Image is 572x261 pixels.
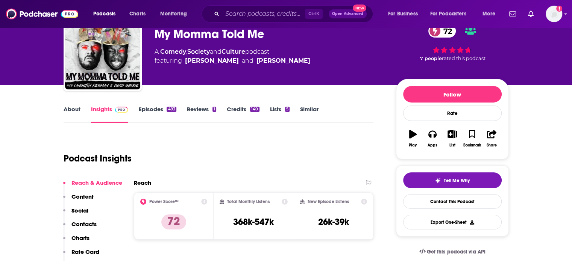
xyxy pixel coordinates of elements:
h1: Podcast Insights [64,153,132,164]
div: Play [409,143,417,148]
button: Social [63,207,88,221]
span: Tell Me Why [444,178,470,184]
h2: New Episode Listens [308,199,349,204]
a: Charts [124,8,150,20]
button: open menu [477,8,505,20]
button: Play [403,125,423,152]
p: Contacts [71,220,97,228]
h3: 26k-39k [318,216,349,228]
button: Share [482,125,501,152]
a: Reviews1 [187,106,216,123]
button: tell me why sparkleTell Me Why [403,172,502,188]
img: Podchaser Pro [115,107,128,113]
div: 72 7 peoplerated this podcast [396,20,509,66]
span: Open Advanced [332,12,363,16]
a: David Gborie [185,56,239,65]
button: List [442,125,462,152]
span: Logged in as NickG [546,6,562,22]
a: Episodes493 [138,106,176,123]
button: Content [63,193,94,207]
a: Culture [222,48,245,55]
span: For Podcasters [430,9,466,19]
span: Ctrl K [305,9,323,19]
button: Follow [403,86,502,103]
span: featuring [155,56,310,65]
span: and [242,56,253,65]
span: For Business [388,9,418,19]
div: 493 [167,107,176,112]
p: Rate Card [71,248,99,255]
input: Search podcasts, credits, & more... [222,8,305,20]
div: Share [487,143,497,148]
h2: Total Monthly Listens [227,199,270,204]
h2: Reach [134,179,151,186]
a: Similar [300,106,319,123]
span: rated this podcast [442,56,486,61]
p: Content [71,193,94,200]
img: My Momma Told Me [65,14,140,89]
a: 72 [428,24,456,38]
a: Credits140 [227,106,259,123]
p: Social [71,207,88,214]
img: Podchaser - Follow, Share and Rate Podcasts [6,7,78,21]
span: , [186,48,187,55]
div: Rate [403,106,502,121]
button: open menu [88,8,125,20]
div: A podcast [155,47,310,65]
p: 72 [161,214,186,229]
a: Comedy [160,48,186,55]
div: 1 [212,107,216,112]
button: open menu [383,8,427,20]
h2: Power Score™ [149,199,179,204]
span: Charts [129,9,146,19]
span: Get this podcast via API [427,249,485,255]
button: Bookmark [462,125,482,152]
a: Society [187,48,210,55]
span: More [482,9,495,19]
div: List [449,143,455,148]
a: Show notifications dropdown [506,8,519,20]
button: Export One-Sheet [403,215,502,229]
button: Charts [63,234,90,248]
a: About [64,106,80,123]
a: Langston Kerman [256,56,310,65]
a: Lists5 [270,106,290,123]
span: New [353,5,366,12]
button: open menu [425,8,477,20]
a: InsightsPodchaser Pro [91,106,128,123]
button: open menu [155,8,197,20]
div: Search podcasts, credits, & more... [209,5,380,23]
p: Reach & Audience [71,179,122,186]
div: 140 [250,107,259,112]
div: Bookmark [463,143,481,148]
a: Get this podcast via API [413,243,492,261]
span: 7 people [420,56,442,61]
svg: Add a profile image [556,6,562,12]
div: 5 [285,107,290,112]
span: Monitoring [160,9,187,19]
span: and [210,48,222,55]
img: tell me why sparkle [435,178,441,184]
img: User Profile [546,6,562,22]
div: Apps [428,143,437,148]
a: Show notifications dropdown [525,8,537,20]
span: Podcasts [93,9,115,19]
button: Contacts [63,220,97,234]
button: Reach & Audience [63,179,122,193]
button: Show profile menu [546,6,562,22]
button: Apps [423,125,442,152]
p: Charts [71,234,90,241]
h3: 368k-547k [233,216,274,228]
a: Contact This Podcast [403,194,502,209]
button: Open AdvancedNew [329,9,367,18]
span: 72 [436,24,456,38]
